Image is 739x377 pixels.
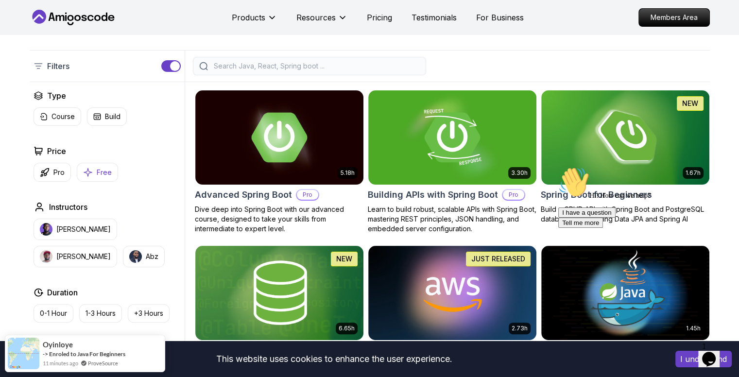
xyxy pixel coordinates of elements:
[368,90,537,234] a: Building APIs with Spring Boot card3.30hBuilding APIs with Spring BootProLearn to build robust, s...
[8,338,39,369] img: provesource social proof notification image
[79,304,122,323] button: 1-3 Hours
[503,190,524,200] p: Pro
[34,219,117,240] button: instructor img[PERSON_NAME]
[43,350,48,358] span: ->
[296,12,347,31] button: Resources
[541,205,710,224] p: Build a CRUD API with Spring Boot and PostgreSQL database using Spring Data JPA and Spring AI
[34,246,117,267] button: instructor img[PERSON_NAME]
[639,9,709,26] p: Members Area
[541,188,652,202] h2: Spring Boot for Beginners
[47,287,78,298] h2: Duration
[134,308,163,318] p: +3 Hours
[4,4,35,35] img: :wave:
[368,246,536,340] img: AWS for Developers card
[7,348,661,370] div: This website uses cookies to enhance the user experience.
[195,205,364,234] p: Dive deep into Spring Boot with our advanced course, designed to take your skills from intermedia...
[195,90,364,234] a: Advanced Spring Boot card5.18hAdvanced Spring BootProDive deep into Spring Boot with our advanced...
[49,201,87,213] h2: Instructors
[4,45,61,55] button: I have a question
[49,350,125,358] a: Enroled to Java For Beginners
[554,163,729,333] iframe: chat widget
[368,188,498,202] h2: Building APIs with Spring Boot
[341,169,355,177] p: 5.18h
[367,12,392,23] a: Pricing
[4,4,179,65] div: 👋Hi! How can we help?I have a questionTell me more
[47,145,66,157] h2: Price
[88,359,118,367] a: ProveSource
[40,223,52,236] img: instructor img
[34,163,71,182] button: Pro
[541,90,710,224] a: Spring Boot for Beginners card1.67hNEWSpring Boot for BeginnersBuild a CRUD API with Spring Boot ...
[40,308,67,318] p: 0-1 Hour
[43,341,73,349] span: Oyinloye
[682,99,698,108] p: NEW
[232,12,265,23] p: Products
[541,246,709,340] img: Docker for Java Developers card
[297,190,318,200] p: Pro
[476,12,524,23] a: For Business
[512,325,528,332] p: 2.73h
[336,254,352,264] p: NEW
[105,112,120,121] p: Build
[195,90,363,185] img: Advanced Spring Boot card
[52,112,75,121] p: Course
[53,168,65,177] p: Pro
[296,12,336,23] p: Resources
[43,359,78,367] span: 11 minutes ago
[511,169,528,177] p: 3.30h
[146,252,158,261] p: Abz
[77,163,118,182] button: Free
[40,250,52,263] img: instructor img
[4,55,49,65] button: Tell me more
[123,246,165,267] button: instructor imgAbz
[97,168,112,177] p: Free
[4,29,96,36] span: Hi! How can we help?
[638,8,710,27] a: Members Area
[412,12,457,23] a: Testimonials
[128,304,170,323] button: +3 Hours
[47,90,66,102] h2: Type
[471,254,525,264] p: JUST RELEASED
[34,304,73,323] button: 0-1 Hour
[87,107,127,126] button: Build
[56,224,111,234] p: [PERSON_NAME]
[339,325,355,332] p: 6.65h
[47,60,69,72] p: Filters
[675,351,732,367] button: Accept cookies
[86,308,116,318] p: 1-3 Hours
[232,12,277,31] button: Products
[698,338,729,367] iframe: chat widget
[195,246,363,340] img: Spring Data JPA card
[212,61,420,71] input: Search Java, React, Spring boot ...
[129,250,142,263] img: instructor img
[56,252,111,261] p: [PERSON_NAME]
[34,107,81,126] button: Course
[195,188,292,202] h2: Advanced Spring Boot
[368,205,537,234] p: Learn to build robust, scalable APIs with Spring Boot, mastering REST principles, JSON handling, ...
[368,90,536,185] img: Building APIs with Spring Boot card
[541,90,709,185] img: Spring Boot for Beginners card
